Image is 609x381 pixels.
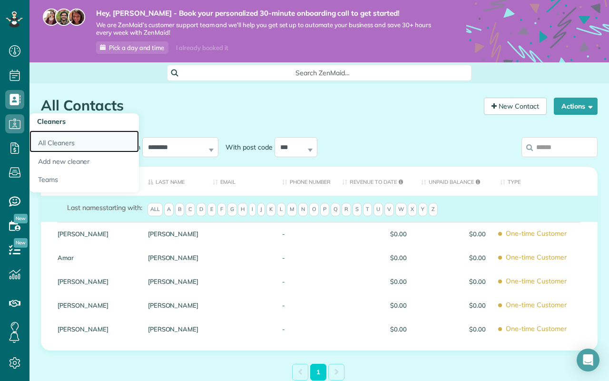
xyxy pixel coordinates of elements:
img: maria-72a9807cf96188c08ef61303f053569d2e2a8a1cde33d635c8a3ac13582a053d.jpg [43,9,60,26]
a: Add new cleaner [29,152,139,171]
span: H [238,203,247,216]
div: - [275,293,335,317]
span: L [277,203,285,216]
span: J [257,203,265,216]
a: Pick a day and time [96,41,168,54]
span: D [196,203,206,216]
a: [PERSON_NAME] [58,326,134,332]
div: Showing 1 to 5 of 5 contacts [41,118,598,131]
span: Last names [67,203,103,212]
span: W [395,203,407,216]
a: [PERSON_NAME] [58,231,134,237]
span: $0.00 [342,302,407,309]
span: Z [429,203,438,216]
span: We are ZenMaid’s customer support team and we’ll help you get set up to automate your business an... [96,21,438,37]
span: U [373,203,383,216]
span: E [207,203,216,216]
span: R [342,203,351,216]
span: N [298,203,308,216]
span: All [147,203,163,216]
a: [PERSON_NAME] [148,302,199,309]
span: A [164,203,174,216]
span: New [14,238,28,248]
span: $0.00 [342,326,407,332]
span: Y [418,203,427,216]
span: X [408,203,417,216]
span: $0.00 [421,326,486,332]
a: New Contact [484,98,547,115]
a: Teams [29,170,139,192]
a: Amar [58,254,134,261]
a: [PERSON_NAME] [148,278,199,285]
span: $0.00 [421,231,486,237]
label: With post code [218,142,275,152]
span: I [249,203,256,216]
a: 1 [310,364,326,381]
span: C [186,203,195,216]
span: $0.00 [421,254,486,261]
span: $0.00 [342,231,407,237]
img: jorge-587dff0eeaa6aab1f244e6dc62b8924c3b6ad411094392a53c71c6c4a576187d.jpg [55,9,72,26]
span: One-time Customer [500,225,590,242]
span: Q [331,203,340,216]
span: $0.00 [342,254,407,261]
strong: Hey, [PERSON_NAME] - Book your personalized 30-minute onboarding call to get started! [96,9,438,18]
span: P [320,203,329,216]
a: [PERSON_NAME] [148,231,199,237]
span: One-time Customer [500,297,590,313]
span: $0.00 [421,302,486,309]
div: Open Intercom Messenger [577,349,599,371]
div: - [275,317,335,341]
span: $0.00 [421,278,486,285]
span: One-time Customer [500,273,590,290]
img: michelle-19f622bdf1676172e81f8f8fba1fb50e276960ebfe0243fe18214015130c80e4.jpg [68,9,85,26]
th: Phone number: activate to sort column ascending [275,167,335,196]
span: V [384,203,394,216]
a: [PERSON_NAME] [148,254,199,261]
th: Type: activate to sort column ascending [493,167,598,196]
span: T [363,203,372,216]
span: One-time Customer [500,249,590,266]
div: - [275,246,335,270]
span: G [227,203,237,216]
div: I already booked it [170,42,234,54]
a: [PERSON_NAME] [58,302,134,309]
th: Email: activate to sort column ascending [206,167,275,196]
span: Pick a day and time [109,44,164,51]
span: K [266,203,275,216]
a: [PERSON_NAME] [58,278,134,285]
span: F [217,203,226,216]
span: $0.00 [342,278,407,285]
div: - [275,222,335,246]
a: All Cleaners [29,130,139,152]
label: starting with: [67,203,142,212]
span: One-time Customer [500,321,590,337]
span: New [14,214,28,223]
span: B [175,203,184,216]
span: M [287,203,297,216]
th: Last Name: activate to sort column descending [141,167,206,196]
span: O [309,203,319,216]
th: Unpaid Balance: activate to sort column ascending [414,167,493,196]
span: S [353,203,362,216]
a: [PERSON_NAME] [148,326,199,332]
th: Revenue to Date: activate to sort column ascending [335,167,414,196]
div: - [275,270,335,293]
button: Actions [554,98,598,115]
span: Cleaners [37,117,66,126]
h1: All Contacts [41,98,477,113]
